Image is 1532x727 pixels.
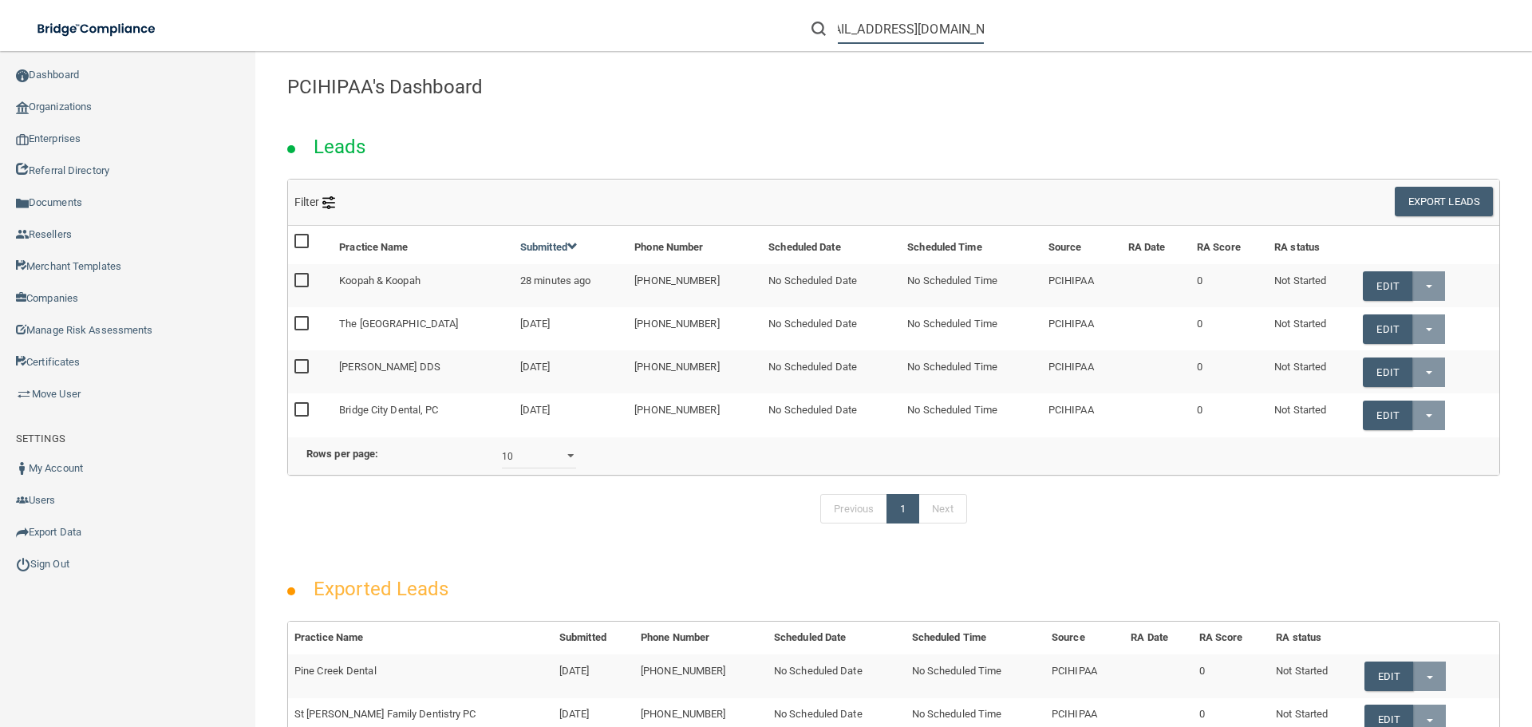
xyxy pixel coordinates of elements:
[16,101,29,114] img: organization-icon.f8decf85.png
[628,350,762,393] td: [PHONE_NUMBER]
[762,264,901,307] td: No Scheduled Date
[333,350,514,393] td: [PERSON_NAME] DDS
[1190,350,1268,393] td: 0
[24,13,171,45] img: bridge_compliance_login_screen.278c3ca4.svg
[288,654,553,697] td: Pine Creek Dental
[1190,264,1268,307] td: 0
[906,654,1045,697] td: No Scheduled Time
[287,77,1500,97] h4: PCIHIPAA's Dashboard
[298,124,382,169] h2: Leads
[628,226,762,264] th: Phone Number
[906,622,1045,654] th: Scheduled Time
[1363,271,1412,301] a: Edit
[1042,307,1122,350] td: PCIHIPAA
[306,448,378,460] b: Rows per page:
[1045,622,1124,654] th: Source
[1190,226,1268,264] th: RA Score
[333,393,514,436] td: Bridge City Dental, PC
[901,307,1042,350] td: No Scheduled Time
[1042,350,1122,393] td: PCIHIPAA
[16,526,29,539] img: icon-export.b9366987.png
[1363,314,1412,344] a: Edit
[1268,350,1356,393] td: Not Started
[1268,307,1356,350] td: Not Started
[901,226,1042,264] th: Scheduled Time
[1042,264,1122,307] td: PCIHIPAA
[1364,662,1413,691] a: Edit
[514,264,628,307] td: 28 minutes ago
[322,196,335,209] img: icon-filter@2x.21656d0b.png
[298,567,464,611] h2: Exported Leads
[333,226,514,264] th: Practice Name
[901,393,1042,436] td: No Scheduled Time
[1268,393,1356,436] td: Not Started
[514,393,628,436] td: [DATE]
[628,307,762,350] td: [PHONE_NUMBER]
[1042,393,1122,436] td: PCIHIPAA
[1395,187,1493,216] button: Export Leads
[768,622,906,654] th: Scheduled Date
[1122,226,1190,264] th: RA Date
[838,14,984,44] input: Search
[553,622,634,654] th: Submitted
[1268,264,1356,307] td: Not Started
[901,350,1042,393] td: No Scheduled Time
[918,494,966,524] a: Next
[762,350,901,393] td: No Scheduled Date
[768,654,906,697] td: No Scheduled Date
[820,494,887,524] a: Previous
[16,386,32,402] img: briefcase.64adab9b.png
[520,241,578,253] a: Submitted
[16,429,65,448] label: SETTINGS
[1042,226,1122,264] th: Source
[1193,622,1270,654] th: RA Score
[1193,654,1270,697] td: 0
[1190,393,1268,436] td: 0
[16,557,30,571] img: ic_power_dark.7ecde6b1.png
[514,307,628,350] td: [DATE]
[762,226,901,264] th: Scheduled Date
[294,196,335,208] span: Filter
[1269,622,1358,654] th: RA status
[514,350,628,393] td: [DATE]
[762,307,901,350] td: No Scheduled Date
[16,462,29,475] img: ic_user_dark.df1a06c3.png
[1045,654,1124,697] td: PCIHIPAA
[16,494,29,507] img: icon-users.e205127d.png
[16,69,29,82] img: ic_dashboard_dark.d01f4a41.png
[333,307,514,350] td: The [GEOGRAPHIC_DATA]
[288,622,553,654] th: Practice Name
[1363,401,1412,430] a: Edit
[762,393,901,436] td: No Scheduled Date
[886,494,919,524] a: 1
[333,264,514,307] td: Koopah & Koopah
[553,654,634,697] td: [DATE]
[811,22,826,36] img: ic-search.3b580494.png
[634,654,768,697] td: [PHONE_NUMBER]
[628,264,762,307] td: [PHONE_NUMBER]
[16,197,29,210] img: icon-documents.8dae5593.png
[1124,622,1192,654] th: RA Date
[901,264,1042,307] td: No Scheduled Time
[1269,654,1358,697] td: Not Started
[16,228,29,241] img: ic_reseller.de258add.png
[634,622,768,654] th: Phone Number
[1363,358,1412,387] a: Edit
[16,134,29,145] img: enterprise.0d942306.png
[1268,226,1356,264] th: RA status
[628,393,762,436] td: [PHONE_NUMBER]
[1190,307,1268,350] td: 0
